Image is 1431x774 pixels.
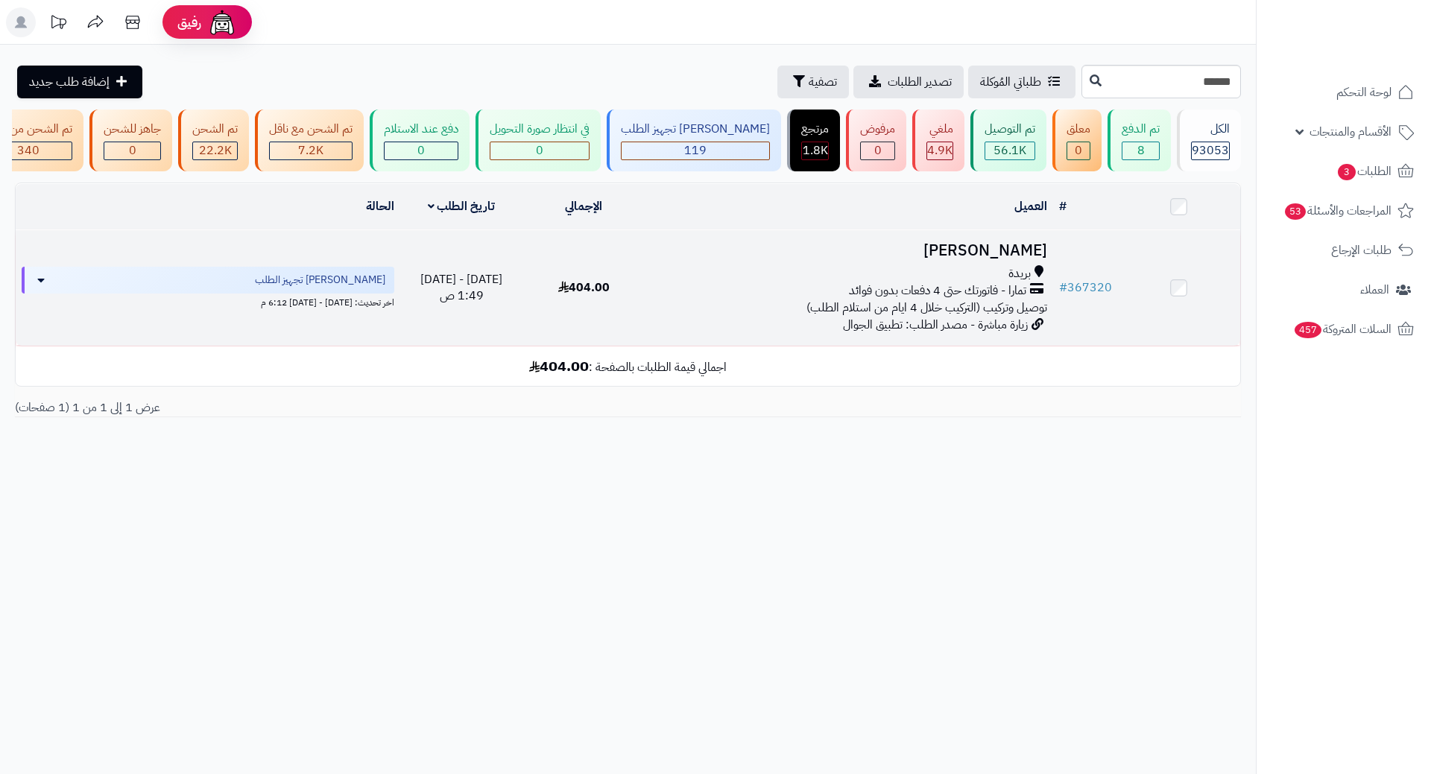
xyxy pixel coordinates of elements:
[536,142,543,159] span: 0
[604,110,784,171] a: [PERSON_NAME] تجهيز الطلب 119
[861,142,894,159] div: 0
[1137,142,1145,159] span: 8
[558,279,610,296] span: 404.00
[490,142,589,159] div: 0
[621,121,770,138] div: [PERSON_NAME] تجهيز الطلب
[622,142,769,159] div: 119
[874,142,882,159] span: 0
[1360,279,1389,300] span: العملاء
[1338,164,1356,180] span: 3
[1014,197,1047,215] a: العميل
[384,121,458,138] div: دفع عند الاستلام
[1336,82,1391,103] span: لوحة التحكم
[192,121,238,138] div: تم الشحن
[1192,142,1229,159] span: 93053
[1067,142,1090,159] div: 0
[1266,311,1422,347] a: السلات المتروكة457
[1266,153,1422,189] a: الطلبات3
[175,110,252,171] a: تم الشحن 22.2K
[806,299,1047,317] span: توصيل وتركيب (التركيب خلال 4 ايام من استلام الطلب)
[1266,74,1422,110] a: لوحة التحكم
[777,66,849,98] button: تصفية
[980,73,1041,91] span: طلباتي المُوكلة
[985,121,1035,138] div: تم التوصيل
[927,142,953,159] div: 4926
[1191,121,1230,138] div: الكل
[428,197,496,215] a: تاريخ الطلب
[1331,240,1391,261] span: طلبات الإرجاع
[1059,279,1067,296] span: #
[1122,121,1160,138] div: تم الدفع
[1075,142,1082,159] span: 0
[784,110,843,171] a: مرتجع 1.8K
[1266,193,1422,229] a: المراجعات والأسئلة53
[193,142,237,159] div: 22198
[177,13,201,31] span: رفيق
[1285,203,1306,220] span: 53
[967,110,1049,171] a: تم التوصيل 56.1K
[994,142,1026,159] span: 56.1K
[104,142,160,159] div: 0
[1293,319,1391,340] span: السلات المتروكة
[926,121,953,138] div: ملغي
[1283,200,1391,221] span: المراجعات والأسئلة
[104,121,161,138] div: جاهز للشحن
[927,142,953,159] span: 4.9K
[985,142,1034,159] div: 56101
[968,66,1075,98] a: طلباتي المُوكلة
[801,121,829,138] div: مرتجع
[199,142,232,159] span: 22.2K
[853,66,964,98] a: تصدير الطلبات
[252,110,367,171] a: تم الشحن مع ناقل 7.2K
[1122,142,1159,159] div: 8
[1266,232,1422,268] a: طلبات الإرجاع
[367,110,473,171] a: دفع عند الاستلام 0
[86,110,175,171] a: جاهز للشحن 0
[809,73,837,91] span: تصفية
[860,121,895,138] div: مرفوض
[1049,110,1105,171] a: معلق 0
[843,316,1028,334] span: زيارة مباشرة - مصدر الطلب: تطبيق الجوال
[1295,322,1321,338] span: 457
[207,7,237,37] img: ai-face.png
[565,197,602,215] a: الإجمالي
[417,142,425,159] span: 0
[16,346,1240,386] td: اجمالي قيمة الطلبات بالصفحة :
[473,110,604,171] a: في انتظار صورة التحويل 0
[1330,42,1417,73] img: logo-2.png
[802,142,828,159] div: 1765
[129,142,136,159] span: 0
[849,282,1026,299] span: تمارا - فاتورتك حتى 4 دفعات بدون فوائد
[22,294,394,309] div: اخر تحديث: [DATE] - [DATE] 6:12 م
[529,355,589,377] b: 404.00
[1310,121,1391,142] span: الأقسام والمنتجات
[385,142,458,159] div: 0
[684,142,707,159] span: 119
[490,121,590,138] div: في انتظار صورة التحويل
[17,142,40,159] span: 340
[909,110,967,171] a: ملغي 4.9K
[255,273,385,288] span: [PERSON_NAME] تجهيز الطلب
[1008,265,1031,282] span: بريدة
[1174,110,1244,171] a: الكل93053
[843,110,909,171] a: مرفوض 0
[651,242,1047,259] h3: [PERSON_NAME]
[298,142,323,159] span: 7.2K
[29,73,110,91] span: إضافة طلب جديد
[269,121,353,138] div: تم الشحن مع ناقل
[1059,197,1067,215] a: #
[366,197,394,215] a: الحالة
[4,399,628,416] div: عرض 1 إلى 1 من 1 (1 صفحات)
[1336,161,1391,182] span: الطلبات
[1105,110,1174,171] a: تم الدفع 8
[40,7,77,41] a: تحديثات المنصة
[420,270,502,305] span: [DATE] - [DATE] 1:49 ص
[270,142,352,159] div: 7223
[1067,121,1090,138] div: معلق
[1059,279,1112,296] a: #367320
[17,66,142,98] a: إضافة طلب جديد
[1266,272,1422,308] a: العملاء
[888,73,952,91] span: تصدير الطلبات
[803,142,828,159] span: 1.8K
